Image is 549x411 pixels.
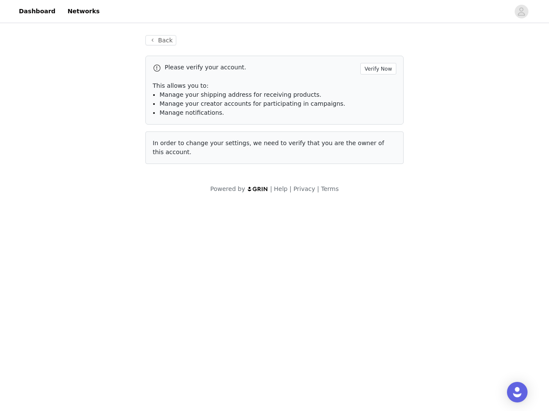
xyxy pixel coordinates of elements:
span: | [290,185,292,192]
span: Manage your shipping address for receiving products. [160,91,321,98]
div: Open Intercom Messenger [507,382,528,402]
span: Powered by [210,185,245,192]
a: Help [274,185,288,192]
span: | [317,185,319,192]
span: In order to change your settings, we need to verify that you are the owner of this account. [153,140,384,155]
a: Privacy [293,185,315,192]
a: Terms [321,185,338,192]
img: logo [247,186,268,192]
a: Networks [62,2,105,21]
a: Dashboard [14,2,60,21]
p: Please verify your account. [165,63,357,72]
button: Back [145,35,176,45]
span: Manage notifications. [160,109,224,116]
button: Verify Now [360,63,396,74]
span: | [270,185,272,192]
span: Manage your creator accounts for participating in campaigns. [160,100,345,107]
div: avatar [517,5,525,18]
p: This allows you to: [153,81,396,90]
